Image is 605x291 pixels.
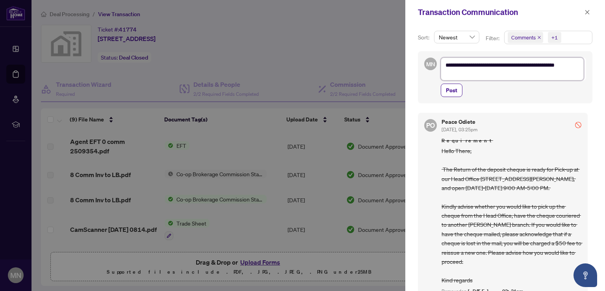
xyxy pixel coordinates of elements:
button: Open asap [573,263,597,287]
h5: Peace Odiete [442,119,477,125]
span: [DATE], 03:25pm [442,127,477,132]
span: Comments [511,34,536,41]
span: Hello There, The Return of the deposit cheque is ready for Pick-up at our Head Office [STREET_ADD... [442,146,581,285]
span: Post [446,84,457,97]
div: Transaction Communication [418,6,582,18]
div: +1 [551,34,558,41]
p: Filter: [486,34,501,43]
span: Comments [508,32,543,43]
span: PO [426,120,435,131]
span: MN [426,60,435,69]
p: Sort: [418,33,431,42]
span: Requirement [442,137,581,145]
span: Newest [439,31,475,43]
button: Post [441,84,462,97]
span: close [537,35,541,39]
span: close [585,9,590,15]
span: stop [575,122,581,128]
